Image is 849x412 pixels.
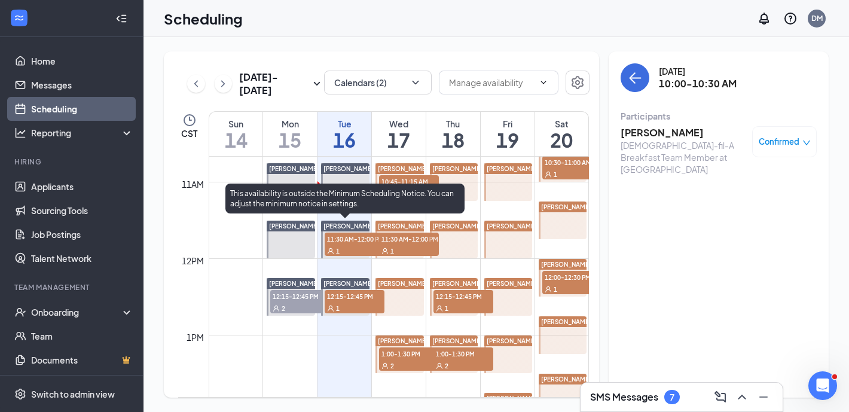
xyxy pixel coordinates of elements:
div: Team Management [14,282,131,292]
span: [PERSON_NAME] [378,222,428,230]
span: 10:30-11:00 AM [542,156,602,168]
span: 1:00-1:30 PM [433,347,493,359]
span: 12:15-12:45 PM [325,290,384,302]
svg: Settings [14,388,26,400]
button: ChevronLeft [187,75,205,93]
svg: UserCheck [14,306,26,318]
span: 1 [445,304,448,313]
svg: User [381,362,389,370]
button: ComposeMessage [711,387,730,407]
span: 1:00-1:30 PM [379,347,439,359]
div: Onboarding [31,306,123,318]
a: Scheduling [31,97,133,121]
span: [PERSON_NAME] [269,280,319,287]
a: September 15, 2025 [263,112,317,156]
div: 12pm [179,254,206,267]
a: Job Postings [31,222,133,246]
span: [PERSON_NAME] [487,280,537,287]
svg: User [436,362,443,370]
span: down [802,139,811,147]
span: [PERSON_NAME] [541,203,591,210]
span: [PERSON_NAME] [323,222,374,230]
svg: ChevronRight [217,77,229,91]
svg: User [327,248,334,255]
div: 1pm [184,331,206,344]
span: [PERSON_NAME] [432,165,482,172]
span: [PERSON_NAME] [487,337,537,344]
span: 2 [445,362,448,370]
div: [DEMOGRAPHIC_DATA]-fil-A Breakfast Team Member at [GEOGRAPHIC_DATA] [621,139,746,175]
svg: User [273,305,280,312]
span: 12:15-12:45 PM [270,290,330,302]
span: Confirmed [759,136,799,148]
iframe: Intercom live chat [808,371,837,400]
h1: 17 [372,130,426,150]
span: [PERSON_NAME] [378,280,428,287]
svg: ChevronDown [539,78,548,87]
span: [PERSON_NAME] [432,337,482,344]
a: Messages [31,73,133,97]
svg: ComposeMessage [713,390,728,404]
span: [PERSON_NAME] [487,395,537,402]
span: 12:00-12:30 PM [542,271,602,283]
span: 1 [390,247,394,255]
div: Hiring [14,157,131,167]
h3: [PERSON_NAME] [621,126,746,139]
a: Talent Network [31,246,133,270]
svg: Analysis [14,127,26,139]
button: Minimize [754,387,773,407]
span: [PERSON_NAME] [378,165,428,172]
h1: 20 [535,130,588,150]
a: September 14, 2025 [209,112,262,156]
a: Team [31,324,133,348]
svg: SmallChevronDown [310,77,324,91]
a: September 16, 2025 [317,112,371,156]
svg: Notifications [757,11,771,26]
span: 1 [554,285,557,294]
div: Sat [535,118,588,130]
span: [PERSON_NAME] [269,222,319,230]
button: ChevronRight [215,75,233,93]
a: Home [31,49,133,73]
h1: 14 [209,130,262,150]
span: 1 [554,170,557,179]
div: Fri [481,118,535,130]
div: Thu [426,118,480,130]
svg: User [545,286,552,293]
a: SurveysCrown [31,372,133,396]
button: back-button [621,63,649,92]
span: [PERSON_NAME] [487,165,537,172]
div: Mon [263,118,317,130]
svg: ArrowLeft [628,71,642,85]
span: [PERSON_NAME] [541,376,591,383]
span: 12:15-12:45 PM [433,290,493,302]
span: [PERSON_NAME] [541,261,591,268]
input: Manage availability [449,76,534,89]
span: 10:45-11:15 AM [379,175,439,187]
svg: User [381,248,389,255]
h1: Scheduling [164,8,243,29]
div: 7 [670,392,674,402]
span: [PERSON_NAME] [432,222,482,230]
svg: User [436,305,443,312]
span: [PERSON_NAME] [541,318,591,325]
span: 11:30 AM-12:00 PM [379,233,439,245]
button: Calendars (2)ChevronDown [324,71,432,94]
span: [PERSON_NAME] [487,222,537,230]
span: [PERSON_NAME] [323,165,374,172]
button: Settings [566,71,590,94]
a: Applicants [31,175,133,199]
h1: 18 [426,130,480,150]
h1: 19 [481,130,535,150]
a: September 18, 2025 [426,112,480,156]
svg: QuestionInfo [783,11,798,26]
a: DocumentsCrown [31,348,133,372]
a: September 17, 2025 [372,112,426,156]
a: September 20, 2025 [535,112,588,156]
span: 1 [336,247,340,255]
button: ChevronUp [732,387,752,407]
h1: 16 [317,130,371,150]
svg: User [327,305,334,312]
svg: ChevronUp [735,390,749,404]
svg: WorkstreamLogo [13,12,25,24]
